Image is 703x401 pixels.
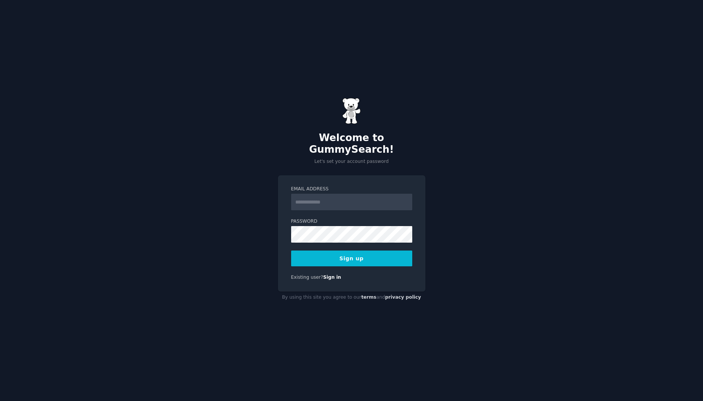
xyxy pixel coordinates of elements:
label: Email Address [291,186,412,193]
div: By using this site you agree to our and [278,292,425,304]
span: Existing user? [291,275,323,280]
a: terms [361,295,376,300]
img: Gummy Bear [342,98,361,124]
a: privacy policy [385,295,421,300]
button: Sign up [291,251,412,266]
p: Let's set your account password [278,158,425,165]
h2: Welcome to GummySearch! [278,132,425,156]
label: Password [291,218,412,225]
a: Sign in [323,275,341,280]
